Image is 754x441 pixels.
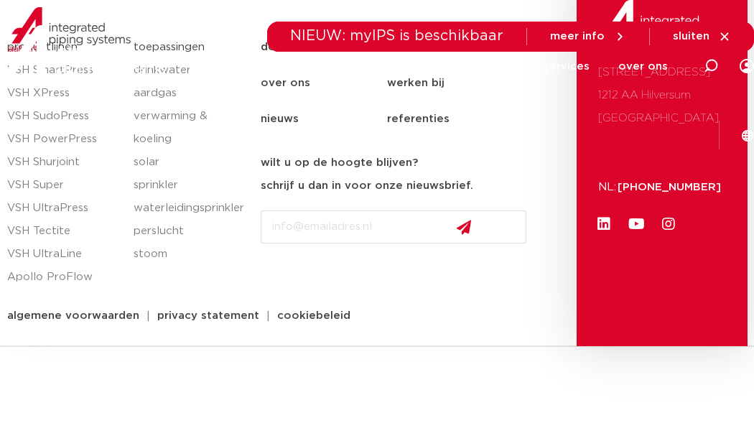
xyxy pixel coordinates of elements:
[7,151,119,174] a: VSH Shurjoint
[134,174,246,197] a: sprinkler
[290,29,503,43] span: NIEUW: myIPS is beschikbaar
[7,174,119,197] a: VSH Super
[189,39,668,94] nav: Menu
[189,39,247,94] a: producten
[7,266,119,289] a: Apollo ProFlow
[7,243,119,266] a: VSH UltraLine
[350,39,425,94] a: toepassingen
[673,31,709,42] span: sluiten
[261,157,418,168] strong: wilt u op de hoogte blijven?
[7,310,139,321] span: algemene voorwaarden
[454,39,515,94] a: downloads
[7,128,119,151] a: VSH PowerPress
[261,180,473,191] strong: schrijf u dan in voor onze nieuwsbrief.
[7,220,119,243] a: VSH Tectite
[7,197,119,220] a: VSH UltraPress
[618,182,721,192] a: [PHONE_NUMBER]
[740,50,754,82] div: my IPS
[266,310,361,321] a: cookiebeleid
[261,210,526,243] input: info@emailadres.nl
[157,310,259,321] span: privacy statement
[277,310,350,321] span: cookiebeleid
[134,220,246,243] a: perslucht
[387,101,513,137] a: referenties
[146,310,270,321] a: privacy statement
[550,31,605,42] span: meer info
[134,105,246,151] a: verwarming & koeling
[7,105,119,128] a: VSH SudoPress
[598,176,618,199] p: NL:
[618,39,668,94] a: over ons
[550,30,626,43] a: meer info
[544,39,590,94] a: services
[134,197,246,220] a: waterleidingsprinkler
[673,30,731,43] a: sluiten
[261,101,387,137] a: nieuws
[134,151,246,174] a: solar
[457,220,471,235] img: send.svg
[134,243,246,266] a: stoom
[276,39,321,94] a: markets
